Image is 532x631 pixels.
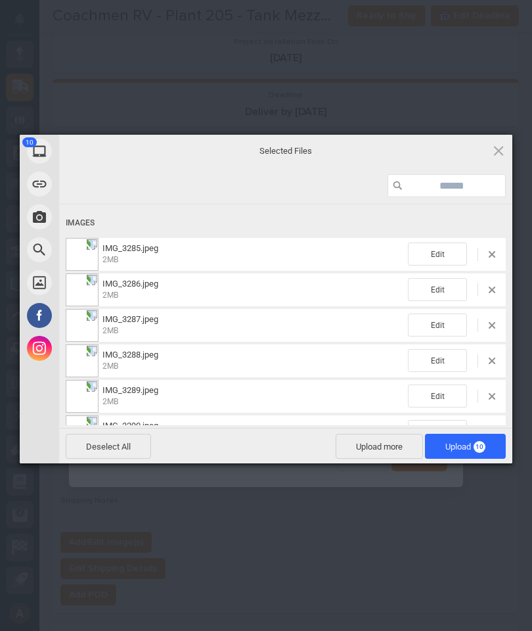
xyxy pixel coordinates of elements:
div: Instagram [20,332,177,365]
img: ff1df15d-e148-486d-91cf-67d067bc919e [66,273,99,306]
img: fd4e4f3d-8023-424c-9fa0-99c68b46ba53 [66,309,99,342]
div: Unsplash [20,266,177,299]
div: Images [66,211,506,235]
div: Facebook [20,299,177,332]
span: IMG_3289.jpeg [102,385,158,395]
span: 2MB [102,362,118,371]
span: IMG_3288.jpeg [102,350,158,360]
div: Web Search [20,233,177,266]
span: IMG_3286.jpeg [99,279,408,300]
span: Edit [408,314,467,337]
span: 2MB [102,291,118,300]
span: Selected Files [154,145,417,157]
span: Edit [408,385,467,408]
img: af30144d-250c-4254-ac0d-115fd2df1b51 [66,344,99,377]
span: IMG_3285.jpeg [99,243,408,265]
div: Link (URL) [20,168,177,200]
span: Click here or hit ESC to close picker [491,143,506,158]
span: IMG_3289.jpeg [99,385,408,407]
span: 2MB [102,326,118,335]
div: Take Photo [20,200,177,233]
span: Upload [445,442,485,452]
img: 68e21d5e-5ea9-4c40-ab27-3eefdae5c76a [66,238,99,271]
span: Edit [408,278,467,301]
img: 8d267e05-449c-4c93-9432-8d06ba790db7 [66,380,99,413]
div: My Device [20,135,177,168]
span: IMG_3290.jpeg [102,421,158,431]
span: Edit [408,349,467,372]
span: IMG_3285.jpeg [102,243,158,253]
span: Upload more [336,434,423,459]
span: 2MB [102,255,118,264]
span: Edit [408,243,467,266]
span: IMG_3286.jpeg [102,279,158,289]
span: Deselect All [66,434,151,459]
span: 10 [22,137,37,147]
span: 2MB [102,397,118,406]
span: Upload [425,434,506,459]
span: IMG_3287.jpeg [99,314,408,336]
img: 9f809a81-b1d5-428f-8cc4-7e7b39d61eeb [66,415,99,448]
span: Edit [408,420,467,443]
span: IMG_3287.jpeg [102,314,158,324]
span: 10 [474,441,485,453]
span: IMG_3290.jpeg [99,421,408,442]
span: IMG_3288.jpeg [99,350,408,371]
